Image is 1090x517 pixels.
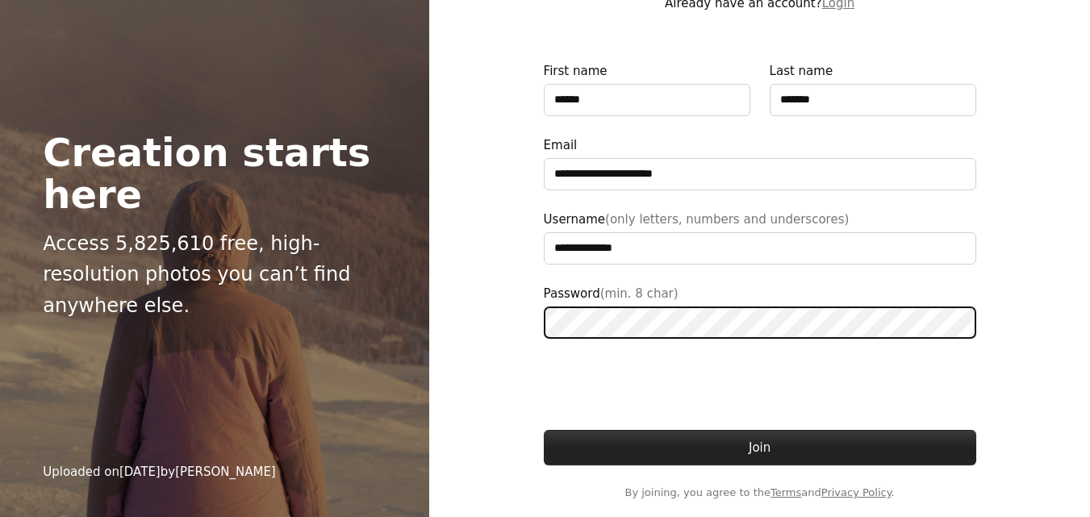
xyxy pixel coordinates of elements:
[119,465,161,479] time: February 19, 2025 at 5:10:00 PM MST
[544,306,976,339] input: Password(min. 8 char)
[43,131,386,215] h2: Creation starts here
[600,286,679,301] span: (min. 8 char)
[544,485,976,501] span: By joining, you agree to the and .
[821,486,892,498] a: Privacy Policy
[544,232,976,265] input: Username(only letters, numbers and underscores)
[544,430,976,465] button: Join
[544,84,750,116] input: First name
[544,284,976,339] label: Password
[771,486,801,498] a: Terms
[770,84,976,116] input: Last name
[544,210,976,265] label: Username
[544,136,976,190] label: Email
[544,61,750,116] label: First name
[43,462,276,482] div: Uploaded on by [PERSON_NAME]
[605,212,849,227] span: (only letters, numbers and underscores)
[770,61,976,116] label: Last name
[544,158,976,190] input: Email
[43,228,386,321] p: Access 5,825,610 free, high-resolution photos you can’t find anywhere else.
